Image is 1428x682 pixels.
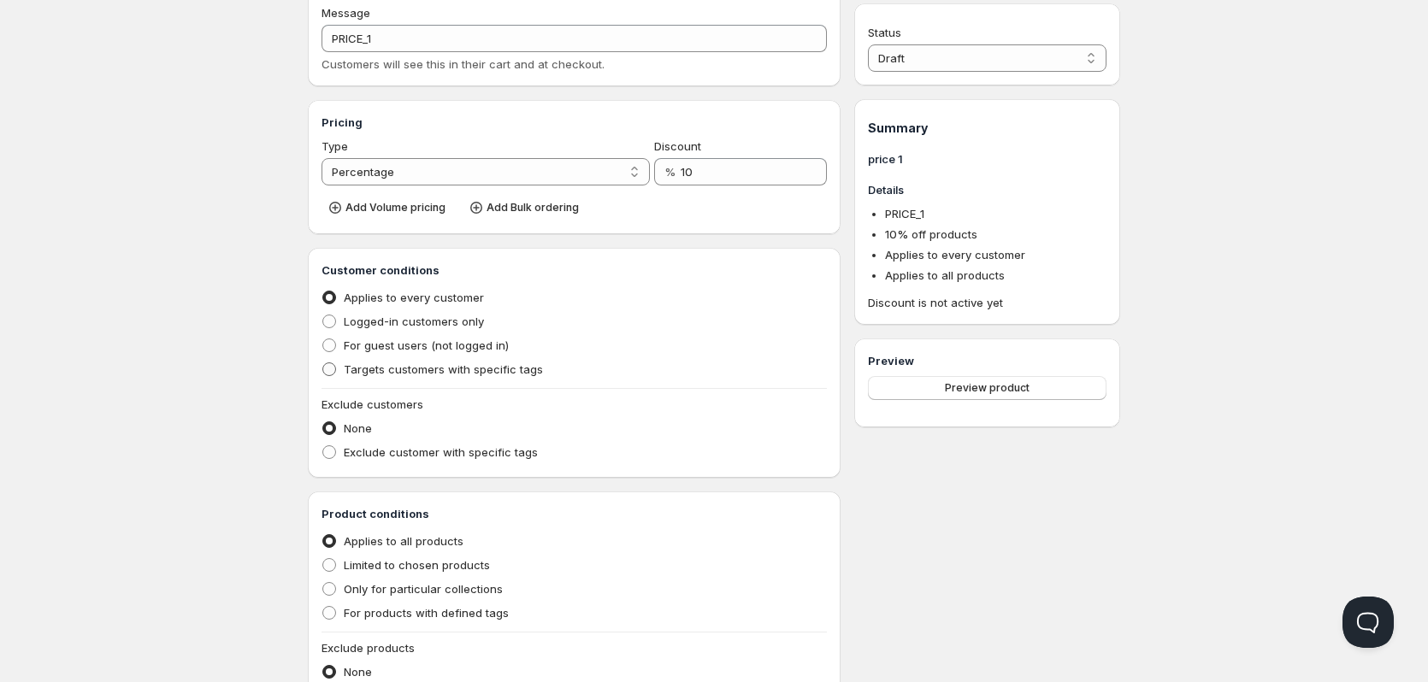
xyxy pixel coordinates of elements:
iframe: Help Scout Beacon - Open [1342,597,1394,648]
span: Exclude customers [322,397,423,411]
span: % [664,165,676,179]
span: Add Bulk ordering [487,201,579,215]
span: Limited to chosen products [344,558,490,572]
span: Discount [654,139,701,153]
h3: Details [868,181,1106,198]
span: Applies to all products [885,268,1005,282]
span: Preview product [945,381,1030,395]
h1: Summary [868,120,1106,137]
span: Status [868,26,901,39]
span: Discount is not active yet [868,294,1106,311]
span: 10 % off products [885,227,977,241]
button: Add Bulk ordering [463,196,589,220]
span: Exclude products [322,641,415,655]
span: None [344,665,372,679]
h3: price 1 [868,150,1106,168]
span: Logged-in customers only [344,315,484,328]
span: For guest users (not logged in) [344,338,509,352]
span: Applies to all products [344,534,463,548]
h3: Pricing [322,114,827,131]
span: Applies to every customer [885,248,1025,262]
span: Exclude customer with specific tags [344,445,538,459]
h3: Preview [868,352,1106,369]
h3: Product conditions [322,505,827,522]
span: Type [322,139,348,153]
span: Customers will see this in their cart and at checkout. [322,57,605,71]
button: Preview product [868,376,1106,400]
span: For products with defined tags [344,606,509,620]
span: Applies to every customer [344,291,484,304]
span: PRICE_1 [885,207,924,220]
span: Add Volume pricing [345,201,446,215]
h3: Customer conditions [322,262,827,279]
span: Message [322,6,370,20]
span: Targets customers with specific tags [344,362,543,376]
span: Only for particular collections [344,582,503,596]
button: Add Volume pricing [322,196,456,220]
span: None [344,421,372,435]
